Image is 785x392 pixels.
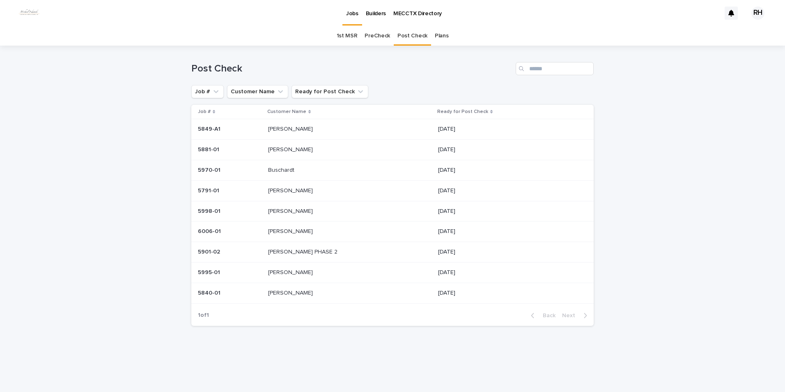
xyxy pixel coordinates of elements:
p: [DATE] [438,146,575,153]
span: Next [562,313,580,318]
input: Search [516,62,594,75]
tr: 5849-A15849-A1 [PERSON_NAME][PERSON_NAME] [DATE] [191,119,594,140]
p: [DATE] [438,290,575,297]
p: [PERSON_NAME] [268,288,314,297]
tr: 5970-015970-01 BuschardtBuschardt [DATE] [191,160,594,180]
tr: 5791-015791-01 [PERSON_NAME][PERSON_NAME] [DATE] [191,180,594,201]
p: 5840-01 [198,288,222,297]
span: Back [538,313,555,318]
p: [PERSON_NAME] [268,145,314,153]
p: Ready for Post Check [437,107,488,116]
p: [DATE] [438,167,575,174]
p: 1 of 1 [191,305,216,325]
tr: 5881-015881-01 [PERSON_NAME][PERSON_NAME] [DATE] [191,140,594,160]
p: [PERSON_NAME] [268,186,314,194]
p: Job # [198,107,211,116]
tr: 5998-015998-01 [PERSON_NAME][PERSON_NAME] [DATE] [191,201,594,221]
button: Job # [191,85,224,98]
button: Ready for Post Check [292,85,368,98]
p: [PERSON_NAME] [268,206,314,215]
p: Buschardt [268,165,296,174]
p: [PERSON_NAME] PHASE 2 [268,247,339,256]
p: Customer Name [267,107,306,116]
img: dhEtdSsQReaQtgKTuLrt [16,5,42,21]
p: 5901-02 [198,247,222,256]
tr: 5901-025901-02 [PERSON_NAME] PHASE 2[PERSON_NAME] PHASE 2 [DATE] [191,242,594,263]
p: 5970-01 [198,165,222,174]
tr: 6006-016006-01 [PERSON_NAME][PERSON_NAME] [DATE] [191,221,594,242]
p: 5995-01 [198,267,222,276]
a: PreCheck [365,26,390,46]
p: [DATE] [438,269,575,276]
a: Plans [435,26,448,46]
p: 6006-01 [198,226,223,235]
p: [DATE] [438,228,575,235]
a: Post Check [397,26,427,46]
h1: Post Check [191,63,512,75]
p: [DATE] [438,208,575,215]
p: [PERSON_NAME] [268,124,314,133]
p: [DATE] [438,187,575,194]
p: 5881-01 [198,145,221,153]
div: RH [751,7,764,20]
p: 5849-A1 [198,124,222,133]
tr: 5840-015840-01 [PERSON_NAME][PERSON_NAME] [DATE] [191,283,594,303]
p: [PERSON_NAME] [268,226,314,235]
p: [DATE] [438,249,575,256]
p: 5791-01 [198,186,221,194]
p: [PERSON_NAME] [268,267,314,276]
tr: 5995-015995-01 [PERSON_NAME][PERSON_NAME] [DATE] [191,262,594,283]
p: [DATE] [438,126,575,133]
button: Back [524,312,559,319]
button: Next [559,312,594,319]
a: 1st MSR [337,26,358,46]
button: Customer Name [227,85,288,98]
p: 5998-01 [198,206,222,215]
